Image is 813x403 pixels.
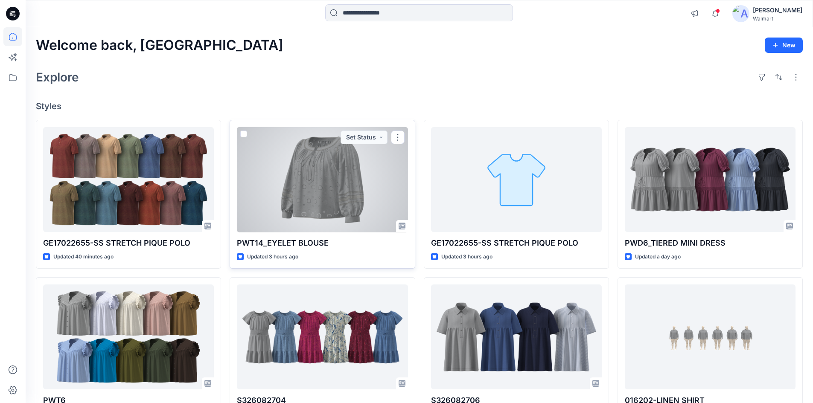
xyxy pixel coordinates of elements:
p: GE17022655-SS STRETCH PIQUE POLO [43,237,214,249]
h4: Styles [36,101,803,111]
p: GE17022655-SS STRETCH PIQUE POLO [431,237,602,249]
div: Walmart [753,15,802,22]
img: avatar [732,5,749,22]
a: PWT6 [43,284,214,390]
h2: Explore [36,70,79,84]
button: New [765,38,803,53]
a: PWT14_EYELET BLOUSE [237,127,408,232]
p: Updated 40 minutes ago [53,252,114,261]
a: S326082704 [237,284,408,390]
p: Updated 3 hours ago [247,252,298,261]
div: [PERSON_NAME] [753,5,802,15]
h2: Welcome back, [GEOGRAPHIC_DATA] [36,38,283,53]
p: PWT14_EYELET BLOUSE [237,237,408,249]
p: Updated a day ago [635,252,681,261]
a: 016202-LINEN SHIRT [625,284,796,390]
a: S326082706 [431,284,602,390]
p: PWD6_TIERED MINI DRESS [625,237,796,249]
a: GE17022655-SS STRETCH PIQUE POLO [43,127,214,232]
a: GE17022655-SS STRETCH PIQUE POLO [431,127,602,232]
p: Updated 3 hours ago [441,252,492,261]
a: PWD6_TIERED MINI DRESS [625,127,796,232]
